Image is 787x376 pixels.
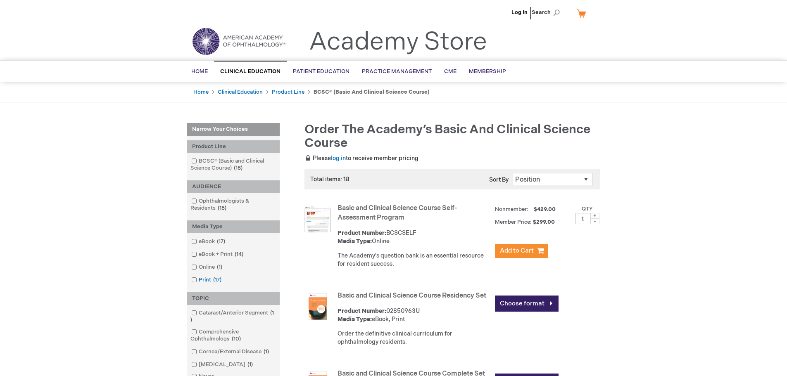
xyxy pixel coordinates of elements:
div: Product Line [187,140,280,153]
a: log in [331,155,346,162]
img: Basic and Clinical Science Course Self-Assessment Program [304,206,331,232]
div: The Academy's question bank is an essential resource for resident success. [338,252,491,268]
span: 10 [230,336,243,342]
span: Clinical Education [220,68,281,75]
span: $299.00 [533,219,556,225]
a: Log In [511,9,528,16]
strong: Member Price: [495,219,532,225]
span: Please to receive member pricing [304,155,418,162]
a: Basic and Clinical Science Course Residency Set [338,292,486,300]
span: Order the Academy’s Basic and Clinical Science Course [304,122,590,151]
a: Online1 [189,263,226,271]
span: CME [444,68,457,75]
span: 17 [211,277,223,283]
span: $429.00 [533,206,557,213]
a: Cataract/Anterior Segment1 [189,309,278,324]
label: Qty [582,206,593,212]
a: Comprehensive Ophthalmology10 [189,328,278,343]
strong: Media Type: [338,316,372,323]
img: Basic and Clinical Science Course Residency Set [304,293,331,320]
a: Print17 [189,276,225,284]
span: 18 [232,165,245,171]
span: 1 [245,361,255,368]
span: 18 [216,205,228,211]
a: [MEDICAL_DATA]1 [189,361,256,369]
div: Media Type [187,220,280,233]
span: 14 [233,251,245,258]
div: TOPIC [187,292,280,305]
div: BCSCSELF Online [338,229,491,246]
div: 02850963U eBook, Print [338,307,491,324]
span: Practice Management [362,68,432,75]
label: Sort By [489,176,509,183]
button: Add to Cart [495,244,548,258]
div: AUDIENCE [187,180,280,193]
div: Order the definitive clinical curriculum for ophthalmology residents. [338,330,491,346]
strong: Product Number: [338,229,386,236]
strong: Media Type: [338,238,372,245]
input: Qty [575,213,590,224]
span: Home [191,68,208,75]
span: Search [532,4,563,21]
span: Patient Education [293,68,350,75]
span: Total items: 18 [310,176,350,183]
span: 1 [215,264,224,270]
a: Home [193,89,209,95]
a: Clinical Education [218,89,263,95]
strong: Narrow Your Choices [187,123,280,136]
span: 17 [215,238,227,245]
strong: BCSC® (Basic and Clinical Science Course) [314,89,430,95]
span: 1 [262,348,271,355]
a: eBook + Print14 [189,251,247,258]
a: Product Line [272,89,304,95]
a: Choose format [495,296,559,312]
span: Membership [469,68,506,75]
a: Cornea/External Disease1 [189,348,272,356]
a: Ophthalmologists & Residents18 [189,197,278,212]
a: eBook17 [189,238,228,246]
a: Basic and Clinical Science Course Self-Assessment Program [338,204,457,222]
span: Add to Cart [500,247,534,255]
a: BCSC® (Basic and Clinical Science Course)18 [189,157,278,172]
a: Academy Store [309,27,487,57]
span: 1 [190,310,274,323]
strong: Nonmember: [495,204,528,215]
strong: Product Number: [338,307,386,315]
